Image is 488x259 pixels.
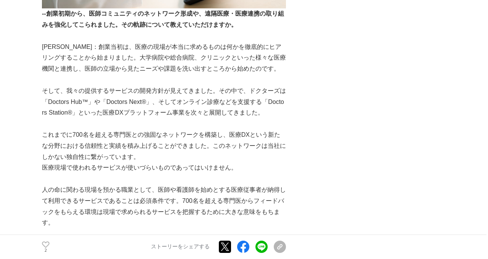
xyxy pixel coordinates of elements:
[42,162,286,173] p: 医療現場で使われるサービスが使いづらいものであってはいけません。
[151,244,210,251] p: ストーリーをシェアする
[42,42,286,74] p: [PERSON_NAME]：創業当初は、医療の現場が本当に求めるものは何かを徹底的にヒアリングすることから始まりました。大学病院や総合病院、クリニックといった様々な医療機関と連携し、医師の立場か...
[42,10,284,28] strong: ‐‐創業初期から、医師コミュニティのネットワーク形成や、遠隔医療・医療連携の取り組みを強化してこられました。その軌跡について教えていただけますか。
[42,86,286,118] p: そして、我々の提供するサービスの開発方針が見えてきました。その中で、ドクターズは「Doctors Hub™」や「Doctors Next®」、そしてオンライン診療などを支援する「Doctors ...
[42,129,286,162] p: これまでに700名を超える専門医との強固なネットワークを構築し、医療DXという新たな分野における信頼性と実績を積み上げることができました。このネットワークは当社にしかない独自性に繋がっています。
[42,185,286,228] p: 人の命に関わる現場を預かる職業として、医師や看護師を始めとする医療従事者が納得して利用できるサービスであることは必須条件です。700名を超える専門医からフィードバックをもらえる環境は現場で求めら...
[42,249,50,253] p: 2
